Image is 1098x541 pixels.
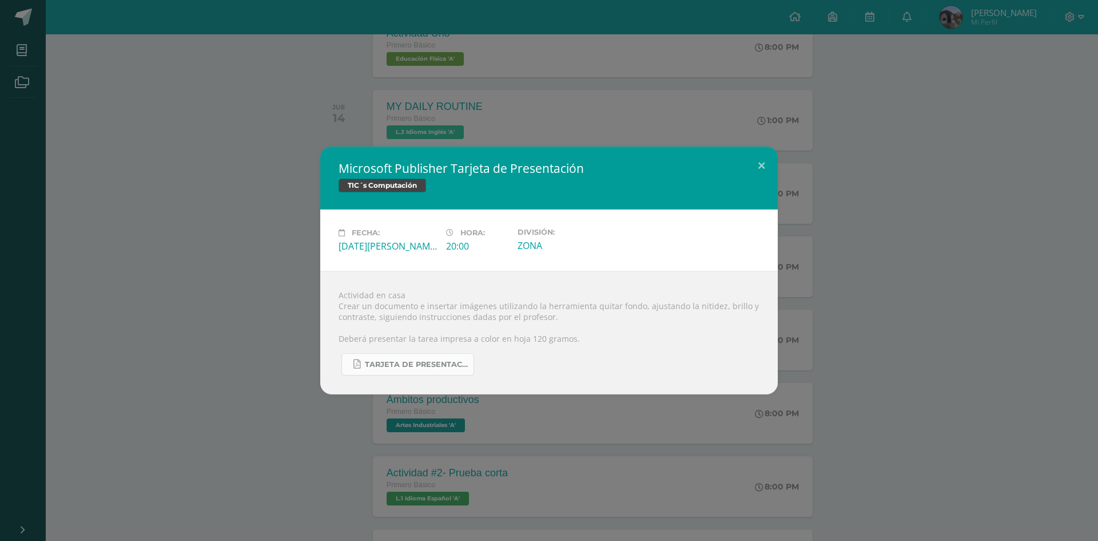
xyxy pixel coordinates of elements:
[460,228,485,237] span: Hora:
[320,271,778,394] div: Actividad en casa Crear un documento e insertar imágenes utilizando la herramienta quitar fondo, ...
[341,353,474,376] a: TARJETA DE PRESENTACIÓN PRIMERO BÁSICO.pdf
[339,160,759,176] h2: Microsoft Publisher Tarjeta de Presentación
[518,239,616,252] div: ZONA
[365,360,468,369] span: TARJETA DE PRESENTACIÓN PRIMERO BÁSICO.pdf
[446,240,508,252] div: 20:00
[745,147,778,185] button: Close (Esc)
[339,179,426,192] span: TIC´s Computación
[339,240,437,252] div: [DATE][PERSON_NAME]
[518,228,616,236] label: División:
[352,228,380,237] span: Fecha:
